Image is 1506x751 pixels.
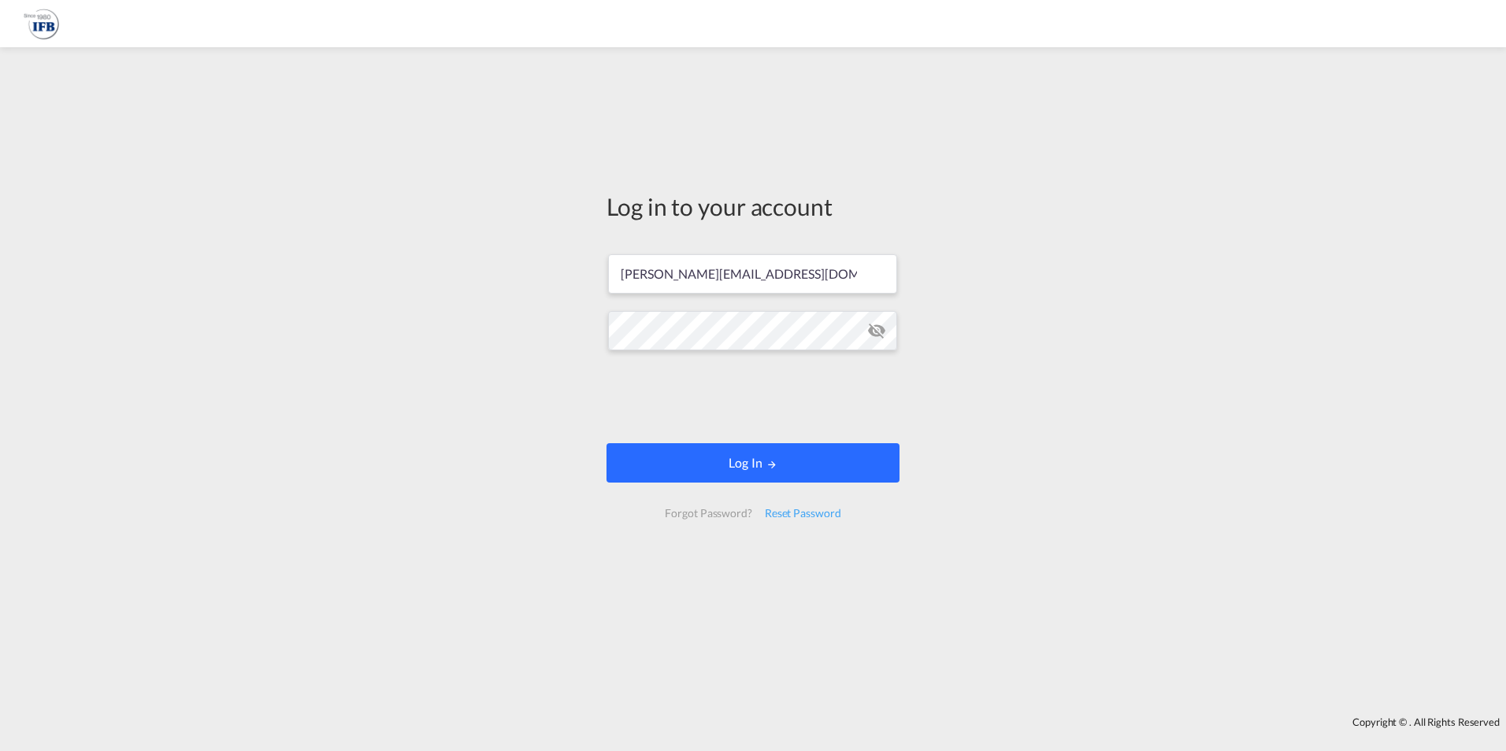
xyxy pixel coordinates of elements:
md-icon: icon-eye-off [867,321,886,340]
div: Forgot Password? [658,499,758,527]
input: Enter email/phone number [608,254,897,294]
iframe: reCAPTCHA [633,366,873,427]
div: Reset Password [759,499,848,527]
img: b628ab10256c11eeb52753acbc15d091.png [24,6,59,42]
div: Log in to your account [606,190,900,223]
button: LOGIN [606,443,900,483]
